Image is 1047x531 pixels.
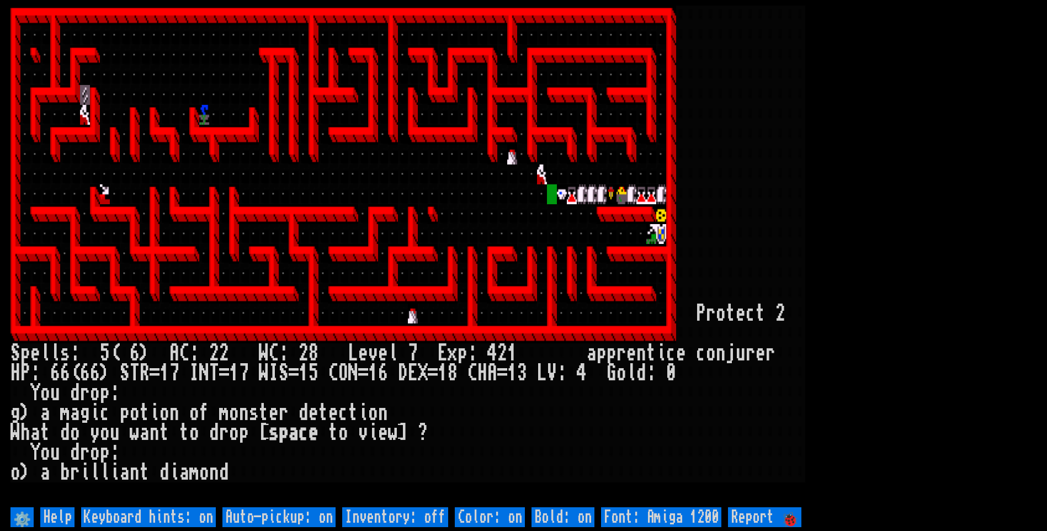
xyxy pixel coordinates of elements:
div: 8 [309,343,318,363]
div: t [318,403,328,423]
div: 5 [309,363,318,383]
div: x [448,343,458,363]
div: a [30,423,40,443]
div: A [169,343,179,363]
div: [ [259,423,269,443]
div: i [90,403,100,423]
div: o [368,403,378,423]
div: = [428,363,438,383]
div: ( [110,343,120,363]
div: d [219,463,229,482]
div: n [209,463,219,482]
div: t [726,304,736,323]
div: 6 [60,363,70,383]
div: ) [100,363,110,383]
div: a [40,403,50,423]
div: o [189,403,199,423]
div: i [110,463,120,482]
div: l [50,343,60,363]
div: 7 [408,343,418,363]
div: n [378,403,388,423]
div: m [60,403,70,423]
div: 3 [517,363,527,383]
div: W [259,343,269,363]
div: 0 [666,363,676,383]
div: 8 [448,363,458,383]
div: 6 [50,363,60,383]
div: T [130,363,140,383]
div: p [20,343,30,363]
div: H [10,363,20,383]
input: Inventory: off [342,507,448,527]
div: r [80,383,90,403]
div: c [100,403,110,423]
div: : [110,443,120,463]
div: e [309,403,318,423]
div: c [299,423,309,443]
div: r [706,304,716,323]
div: p [100,383,110,403]
div: p [597,343,607,363]
div: a [40,463,50,482]
div: n [239,403,249,423]
div: f [199,403,209,423]
div: o [229,423,239,443]
div: u [50,443,60,463]
div: 2 [299,343,309,363]
div: L [537,363,547,383]
input: Font: Amiga 1200 [601,507,721,527]
div: t [348,403,358,423]
div: 6 [90,363,100,383]
div: g [10,403,20,423]
div: d [209,423,219,443]
div: e [378,343,388,363]
div: c [666,343,676,363]
div: i [169,463,179,482]
div: a [179,463,189,482]
div: I [189,363,199,383]
div: 4 [487,343,497,363]
div: u [110,423,120,443]
div: o [160,403,169,423]
div: e [756,343,766,363]
div: : [110,383,120,403]
div: a [140,423,150,443]
div: ? [418,423,428,443]
div: o [716,304,726,323]
div: ( [70,363,80,383]
input: Auto-pickup: on [222,507,336,527]
div: ) [20,403,30,423]
div: r [616,343,626,363]
div: n [130,463,140,482]
div: T [209,363,219,383]
div: t [259,403,269,423]
div: e [378,423,388,443]
div: d [70,443,80,463]
div: o [40,443,50,463]
div: 6 [130,343,140,363]
div: o [90,383,100,403]
div: Y [30,383,40,403]
div: o [706,343,716,363]
div: g [80,403,90,423]
div: a [587,343,597,363]
div: d [60,423,70,443]
div: e [309,423,318,443]
div: s [60,343,70,363]
div: l [626,363,636,383]
div: : [70,343,80,363]
div: ) [20,463,30,482]
div: e [736,304,746,323]
div: r [766,343,775,363]
div: p [239,423,249,443]
div: G [607,363,616,383]
div: j [726,343,736,363]
div: p [100,443,110,463]
div: o [70,423,80,443]
div: v [358,423,368,443]
div: P [696,304,706,323]
div: 1 [507,363,517,383]
div: : [189,343,199,363]
div: t [756,304,766,323]
div: V [547,363,557,383]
